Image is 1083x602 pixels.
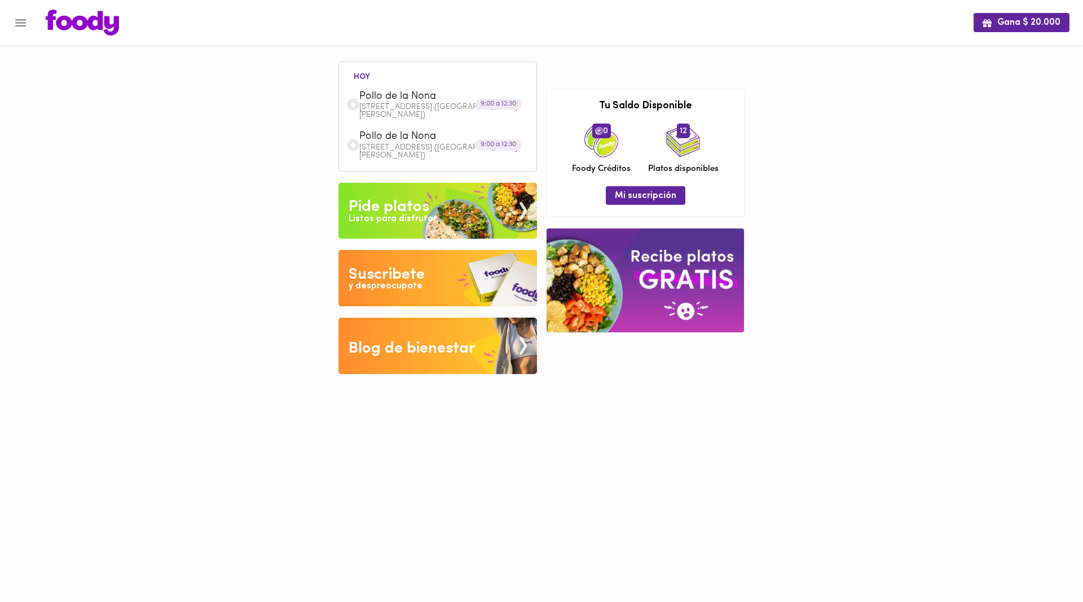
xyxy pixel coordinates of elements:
div: Listos para disfrutar [349,213,437,226]
img: Pide un Platos [338,183,537,239]
h3: Tu Saldo Disponible [555,101,736,112]
span: Pollo de la Nona [359,90,489,103]
img: Blog de bienestar [338,318,537,374]
img: credits-package.png [584,124,618,157]
img: icon_dishes.png [666,124,700,157]
div: 9:00 a 12:30 [475,99,522,110]
span: 12 [677,124,690,138]
span: 0 [592,124,611,138]
button: Gana $ 20.000 [974,13,1069,32]
div: Suscribete [349,263,425,286]
div: 9:00 a 12:30 [475,139,522,150]
img: referral-banner.png [547,229,744,332]
img: Disfruta bajar de peso [338,250,537,306]
img: foody-creditos.png [595,127,603,135]
p: [STREET_ADDRESS] ([GEOGRAPHIC_DATA][PERSON_NAME]) [359,144,529,160]
span: Gana $ 20.000 [983,17,1060,28]
span: Mi suscripción [615,191,676,201]
div: y despreocupate [349,280,422,293]
span: Platos disponibles [648,163,719,175]
img: logo.png [46,10,119,36]
div: Pide platos [349,196,429,218]
span: Pollo de la Nona [359,130,489,143]
img: dish.png [347,139,359,151]
p: [STREET_ADDRESS] ([GEOGRAPHIC_DATA][PERSON_NAME]) [359,103,529,119]
button: Menu [7,9,34,37]
button: Mi suscripción [606,186,685,205]
img: dish.png [347,98,359,111]
div: Blog de bienestar [349,337,476,360]
span: Foody Créditos [572,163,631,175]
iframe: Messagebird Livechat Widget [1018,537,1072,591]
li: hoy [345,71,379,81]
